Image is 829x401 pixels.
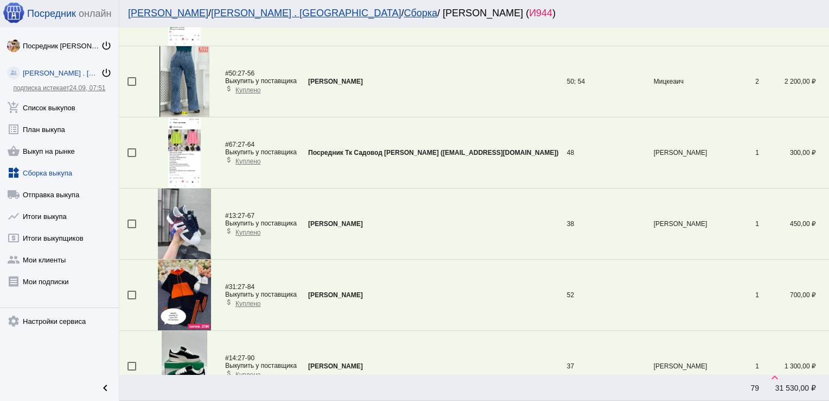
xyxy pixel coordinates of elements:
mat-icon: show_chart [7,210,20,223]
img: community_200.png [7,66,20,79]
span: #67: [225,141,238,148]
span: 24.09, 07:51 [69,84,106,92]
div: Выкупить у поставщика [225,220,297,227]
mat-icon: attach_money [225,298,233,306]
a: [PERSON_NAME] [128,8,208,18]
b: [PERSON_NAME] [308,291,363,299]
td: 300,00 ₽ [759,117,829,189]
a: подписка истекает24.09, 07:51 [13,84,105,92]
img: tHlmd2.jpg [168,117,201,188]
td: 1 [726,189,759,260]
td: 2 200,00 ₽ [759,46,829,117]
app-description-cutted: [PERSON_NAME] [654,362,726,370]
img: 6gNfbW.jpg [158,189,211,259]
b: [PERSON_NAME] [308,78,363,85]
mat-icon: attach_money [225,85,233,92]
img: eeN9yK.jpg [160,46,209,117]
div: Выкупить у поставщика [225,148,297,156]
mat-icon: shopping_basket [7,145,20,158]
div: 50; 54 [567,78,610,85]
mat-icon: receipt [7,275,20,288]
mat-icon: list_alt [7,123,20,136]
div: Посредник [PERSON_NAME] [PERSON_NAME] [23,42,101,50]
div: 52 [567,291,610,299]
mat-icon: local_shipping [7,188,20,201]
span: 27-67 [225,212,254,220]
div: Выкупить у поставщика [225,77,297,85]
img: apple-icon-60x60.png [3,2,24,23]
td: 31 530,00 ₽ [759,375,829,401]
div: / / / [PERSON_NAME] ( ) [128,8,809,19]
span: 27-64 [225,141,254,148]
span: #13: [225,212,238,220]
div: 48 [567,149,610,156]
span: онлайн [79,8,111,20]
mat-icon: add_shopping_cart [7,101,20,114]
div: Выкупить у поставщика [225,291,297,298]
img: klfIT1i2k3saJfNGA6XPqTU7p5ZjdXiiDsm8fFA7nihaIQp9Knjm0Fohy3f__4ywE27KCYV1LPWaOQBexqZpekWk.jpg [7,39,20,52]
mat-icon: keyboard_arrow_up [768,371,781,384]
span: И944 [529,8,552,18]
span: Куплено [235,158,260,165]
mat-icon: attach_money [225,369,233,377]
b: Посредник Тк Садовод [PERSON_NAME] ([EMAIL_ADDRESS][DOMAIN_NAME]) [308,149,558,156]
span: Куплено [235,300,260,308]
mat-icon: attach_money [225,227,233,235]
b: [PERSON_NAME] [308,362,363,370]
b: [PERSON_NAME] [308,220,363,228]
a: [PERSON_NAME] . [GEOGRAPHIC_DATA] [211,8,401,18]
a: Сборка [404,8,437,18]
mat-icon: power_settings_new [101,40,112,51]
span: Посредник [27,8,76,20]
td: 1 [726,260,759,331]
span: Куплено [235,229,260,236]
mat-icon: group [7,253,20,266]
mat-icon: settings [7,315,20,328]
span: #31: [225,283,238,291]
div: [PERSON_NAME] . [GEOGRAPHIC_DATA] [23,69,101,77]
app-description-cutted: Мицкеаич [654,78,726,85]
td: 450,00 ₽ [759,189,829,260]
td: 700,00 ₽ [759,260,829,331]
mat-icon: widgets [7,166,20,179]
img: TGdDUi.jpg [158,260,211,330]
span: 27-84 [225,283,254,291]
mat-icon: attach_money [225,156,233,164]
mat-icon: local_atm [7,231,20,245]
span: Куплено [235,371,260,379]
td: 2 [726,46,759,117]
div: 37 [567,362,610,370]
span: Куплено [235,86,260,94]
app-description-cutted: [PERSON_NAME] [654,220,726,228]
span: 27-56 [225,70,254,77]
mat-icon: power_settings_new [101,67,112,78]
span: #50: [225,70,238,77]
app-description-cutted: [PERSON_NAME] [654,149,726,156]
div: Выкупить у поставщика [225,362,297,369]
div: 38 [567,220,610,228]
mat-icon: chevron_left [99,381,112,394]
td: 79 [726,375,759,401]
span: 27-90 [225,354,254,362]
span: #14: [225,354,238,362]
td: 1 [726,117,759,189]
